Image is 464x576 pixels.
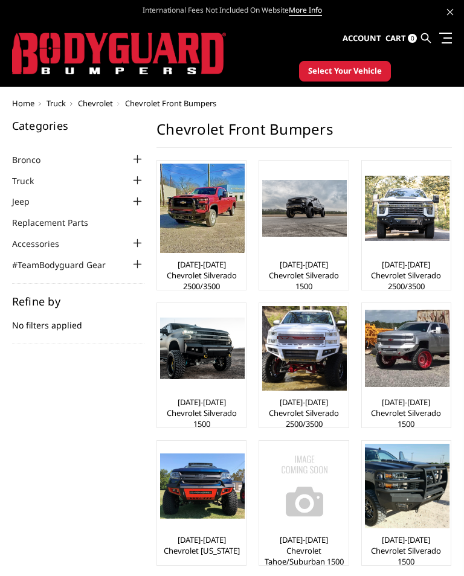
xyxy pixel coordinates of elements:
a: Jeep [12,195,45,208]
a: [DATE]-[DATE] Chevrolet Silverado 1500 [365,534,448,567]
a: [DATE]-[DATE] Chevrolet Silverado 1500 [365,397,448,429]
a: Accessories [12,237,74,250]
span: Account [343,33,381,43]
a: Home [12,98,34,109]
a: Truck [47,98,66,109]
h1: Chevrolet Front Bumpers [156,120,452,148]
a: Chevrolet [78,98,113,109]
a: No Image [262,444,345,528]
h5: Categories [12,120,145,131]
a: [DATE]-[DATE] Chevrolet Silverado 2500/3500 [160,259,243,292]
span: Cart [385,33,406,43]
a: [DATE]-[DATE] Chevrolet Silverado 1500 [160,397,243,429]
a: Replacement Parts [12,216,103,229]
span: 0 [408,34,417,43]
a: [DATE]-[DATE] Chevrolet Silverado 2500/3500 [365,259,448,292]
img: BODYGUARD BUMPERS [12,33,226,75]
a: [DATE]-[DATE] Chevrolet Tahoe/Suburban 1500 [262,534,345,567]
a: Cart 0 [385,22,417,55]
span: Select Your Vehicle [308,65,382,77]
a: More Info [289,5,322,16]
button: Select Your Vehicle [299,61,391,82]
h5: Refine by [12,296,145,307]
a: Account [343,22,381,55]
div: No filters applied [12,296,145,344]
img: No Image [262,444,347,528]
a: Truck [12,174,49,187]
a: #TeamBodyguard Gear [12,258,121,271]
a: [DATE]-[DATE] Chevrolet Silverado 2500/3500 [262,397,345,429]
a: Bronco [12,153,56,166]
a: [DATE]-[DATE] Chevrolet [US_STATE] [160,534,243,556]
a: [DATE]-[DATE] Chevrolet Silverado 1500 [262,259,345,292]
span: Chevrolet Front Bumpers [125,98,216,109]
